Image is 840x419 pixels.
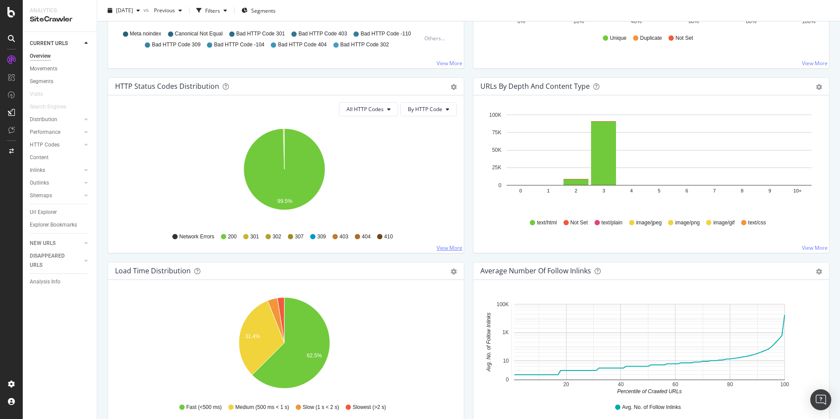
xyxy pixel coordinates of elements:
[116,7,133,14] span: 2025 Oct. 1st
[618,381,624,388] text: 40
[179,233,214,241] span: Network Errors
[636,219,662,227] span: image/jpeg
[228,233,237,241] span: 200
[278,41,326,49] span: Bad HTTP Code 404
[30,14,90,24] div: SiteCrawler
[115,294,454,395] div: A chart.
[251,7,276,14] span: Segments
[30,64,57,73] div: Movements
[748,219,766,227] span: text/css
[640,35,662,42] span: Duplicate
[30,128,60,137] div: Performance
[30,251,82,270] a: DISAPPEARED URLS
[30,191,52,200] div: Sitemaps
[492,147,501,153] text: 50K
[30,39,68,48] div: CURRENT URLS
[451,269,457,275] div: gear
[537,219,556,227] span: text/html
[713,188,716,193] text: 7
[727,381,733,388] text: 80
[277,198,292,204] text: 99.5%
[353,404,386,411] span: Slowest (>2 s)
[424,35,449,42] div: Others...
[631,18,641,24] text: 40%
[497,301,509,307] text: 100K
[30,220,91,230] a: Explorer Bookmarks
[130,30,161,38] span: Meta noindex
[502,329,509,335] text: 1K
[143,6,150,13] span: vs
[486,313,492,372] text: Avg. No. of Follow Inlinks
[30,166,82,175] a: Inlinks
[658,188,660,193] text: 5
[115,266,191,275] div: Load Time Distribution
[437,244,462,251] a: View More
[672,381,679,388] text: 60
[498,182,501,189] text: 0
[506,377,509,383] text: 0
[30,115,82,124] a: Distribution
[303,404,339,411] span: Slow (1 s < 2 s)
[30,208,91,217] a: Url Explorer
[437,59,462,67] a: View More
[30,166,45,175] div: Inlinks
[30,52,91,61] a: Overview
[295,233,304,241] span: 307
[339,102,398,116] button: All HTTP Codes
[30,191,82,200] a: Sitemaps
[30,102,66,112] div: Search Engines
[30,277,60,286] div: Analysis Info
[175,30,223,38] span: Canonical Not Equal
[152,41,200,49] span: Bad HTTP Code 309
[30,52,51,61] div: Overview
[563,381,569,388] text: 20
[384,233,393,241] span: 410
[115,82,219,91] div: HTTP Status Codes Distribution
[630,188,633,193] text: 4
[794,188,802,193] text: 10+
[400,102,457,116] button: By HTTP Code
[713,219,735,227] span: image/gif
[547,188,549,193] text: 1
[780,381,789,388] text: 100
[30,102,75,112] a: Search Engines
[622,404,681,411] span: Avg. No. of Follow Inlinks
[273,233,281,241] span: 302
[115,123,454,225] div: A chart.
[30,220,77,230] div: Explorer Bookmarks
[30,208,57,217] div: Url Explorer
[193,3,231,17] button: Filters
[408,105,442,113] span: By HTTP Code
[339,233,348,241] span: 403
[769,188,771,193] text: 9
[802,18,815,24] text: 100%
[810,389,831,410] div: Open Intercom Messenger
[205,7,220,14] div: Filters
[317,233,326,241] span: 309
[480,294,819,395] svg: A chart.
[30,90,52,99] a: Visits
[492,164,501,171] text: 25K
[602,219,623,227] span: text/plain
[298,30,347,38] span: Bad HTTP Code 403
[30,153,49,162] div: Content
[30,140,59,150] div: HTTP Codes
[150,3,185,17] button: Previous
[610,35,626,42] span: Unique
[235,404,289,411] span: Medium (500 ms < 1 s)
[30,178,49,188] div: Outlinks
[150,7,175,14] span: Previous
[30,7,90,14] div: Analytics
[675,35,693,42] span: Not Set
[802,244,828,251] a: View More
[480,109,819,211] svg: A chart.
[518,18,525,24] text: 0%
[340,41,389,49] span: Bad HTTP Code 302
[480,82,590,91] div: URLs by Depth and Content Type
[489,112,501,118] text: 100K
[451,84,457,90] div: gear
[186,404,222,411] span: Fast (<500 ms)
[574,18,584,24] text: 20%
[245,333,260,339] text: 31.4%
